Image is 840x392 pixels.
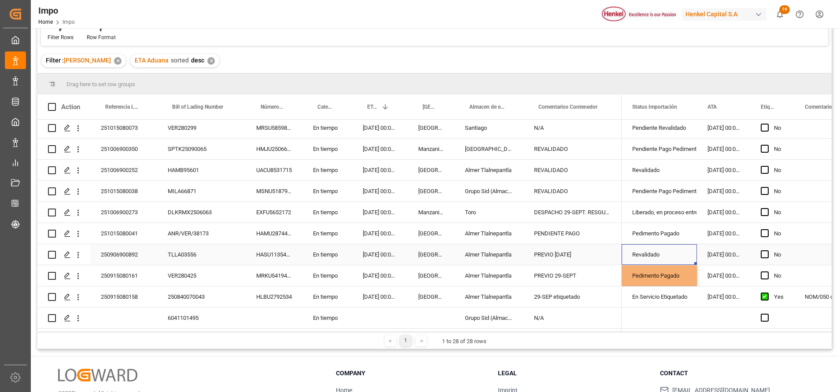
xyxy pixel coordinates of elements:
[37,181,622,202] div: Press SPACE to select this row.
[523,223,622,244] div: PENDIENTE PAGO
[246,223,302,244] div: HAMU2874484
[38,4,75,17] div: Impo
[523,139,622,159] div: REVALIDADO
[454,286,523,307] div: Almer Tlalnepantla
[90,181,157,201] div: 251015080038
[442,337,486,346] div: 1 to 28 of 28 rows
[697,117,750,138] div: [DATE] 00:00:00
[632,118,686,138] div: Pendiente Revalidado
[135,57,169,64] span: ETA Aduana
[697,181,750,201] div: [DATE] 00:00:00
[90,160,157,180] div: 251006900252
[61,103,80,111] div: Action
[317,104,334,110] span: Categoría
[157,223,246,244] div: ANR/VER/38173
[37,265,622,286] div: Press SPACE to select this row.
[352,160,408,180] div: [DATE] 00:00:00
[408,202,454,223] div: Manzanillo
[37,139,622,160] div: Press SPACE to select this row.
[408,286,454,307] div: [GEOGRAPHIC_DATA]
[352,202,408,223] div: [DATE] 00:00:00
[66,81,135,88] span: Drag here to set row groups
[37,160,622,181] div: Press SPACE to select this row.
[90,202,157,223] div: 251006900273
[538,104,597,110] span: Comentarios Contenedor
[37,117,622,139] div: Press SPACE to select this row.
[352,244,408,265] div: [DATE] 00:00:00
[408,181,454,201] div: [GEOGRAPHIC_DATA]
[774,266,784,286] div: No
[761,104,776,110] span: Etiquetado?
[302,223,352,244] div: En tiempo
[90,223,157,244] div: 251015080041
[498,369,649,378] h3: Legal
[90,139,157,159] div: 251006900350
[408,139,454,159] div: Manzanillo
[48,33,74,41] div: Filter Rows
[454,160,523,180] div: Almer Tlalnepantla
[157,181,246,201] div: MILA66871
[632,202,686,223] div: Liberado, en proceso entrega
[90,286,157,307] div: 250915080158
[302,308,352,328] div: En tiempo
[246,117,302,138] div: MRSU5859891
[157,286,246,307] div: 250840070043
[697,265,750,286] div: [DATE] 00:00:00
[246,202,302,223] div: EXFU5652172
[171,57,189,64] span: sorted
[246,139,302,159] div: HMJU2506631
[454,117,523,138] div: Santiago
[302,202,352,223] div: En tiempo
[454,202,523,223] div: Toro
[157,139,246,159] div: SPTK25090065
[523,117,622,138] div: N/A
[38,19,53,25] a: Home
[261,104,284,110] span: Número de Contenedor
[632,139,686,159] div: Pendiente Pago Pedimento
[302,286,352,307] div: En tiempo
[454,308,523,328] div: Grupo Sid (Almacenaje y Distribucion AVIOR)
[246,286,302,307] div: HLBU2792534
[454,139,523,159] div: [GEOGRAPHIC_DATA]
[302,139,352,159] div: En tiempo
[302,181,352,201] div: En tiempo
[58,369,137,381] img: Logward Logo
[302,244,352,265] div: En tiempo
[408,244,454,265] div: [GEOGRAPHIC_DATA]
[37,202,622,223] div: Press SPACE to select this row.
[454,181,523,201] div: Grupo Sid (Almacenaje y Distribucion AVIOR)
[697,139,750,159] div: [DATE] 00:00:00
[408,223,454,244] div: [GEOGRAPHIC_DATA]
[697,202,750,223] div: [DATE] 00:00:00
[632,266,686,286] div: Pedimento Pagado
[37,308,622,329] div: Press SPACE to select this row.
[454,223,523,244] div: Almer Tlalnepantla
[707,104,717,110] span: ATA
[207,57,215,65] div: ✕
[774,160,784,180] div: No
[523,286,622,307] div: 29-SEP etiquetado
[302,265,352,286] div: En tiempo
[602,7,676,22] img: Henkel%20logo.jpg_1689854090.jpg
[660,369,811,378] h3: Contact
[302,117,352,138] div: En tiempo
[246,244,302,265] div: HASU1135440
[367,104,378,110] span: ETA Aduana
[408,160,454,180] div: [GEOGRAPHIC_DATA]
[523,265,622,286] div: PREVIO 29-SEPT
[523,160,622,180] div: REVALIDADO
[246,160,302,180] div: UACU8531715
[336,369,487,378] h3: Company
[682,8,766,21] div: Henkel Capital S.A
[523,181,622,201] div: REVALIDADO
[770,4,790,24] button: show 16 new notifications
[246,265,302,286] div: MRKU5419483
[172,104,223,110] span: Bill of Lading Number
[632,160,686,180] div: Revalidado
[157,160,246,180] div: HAMB95601
[408,265,454,286] div: [GEOGRAPHIC_DATA]
[157,202,246,223] div: DLKRMX2506063
[632,181,686,201] div: Pendiente Pago Pedimento
[632,223,686,244] div: Pedimento Pagado
[423,104,436,110] span: [GEOGRAPHIC_DATA] - Locode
